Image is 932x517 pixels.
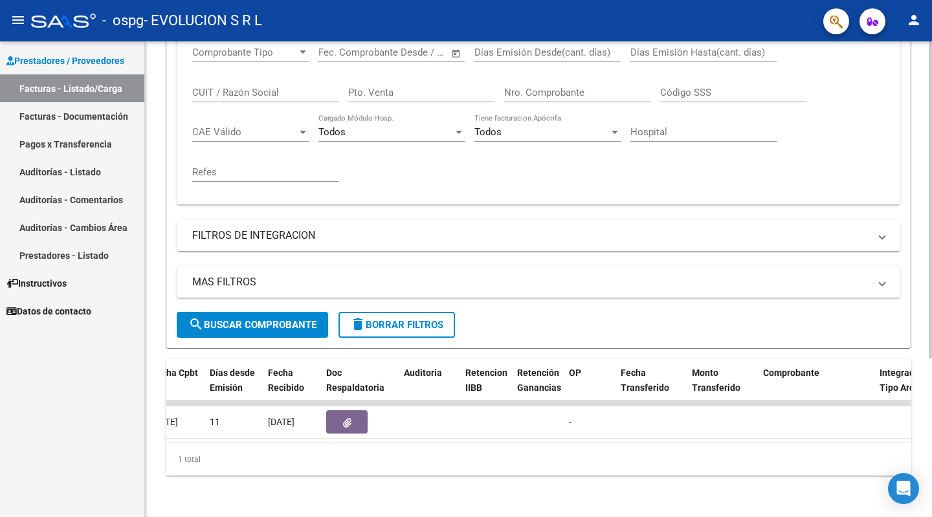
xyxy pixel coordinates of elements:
span: Datos de contacto [6,304,91,318]
span: Fecha Transferido [621,368,669,393]
mat-expansion-panel-header: MAS FILTROS [177,267,900,298]
datatable-header-cell: Días desde Emisión [205,359,263,416]
datatable-header-cell: Fecha Recibido [263,359,321,416]
mat-icon: person [906,12,922,28]
datatable-header-cell: Auditoria [399,359,460,416]
datatable-header-cell: Retención Ganancias [512,359,564,416]
datatable-header-cell: OP [564,359,616,416]
span: - EVOLUCION S R L [144,6,262,35]
span: [DATE] [268,417,294,427]
datatable-header-cell: Fecha Cpbt [146,359,205,416]
span: Días desde Emisión [210,368,255,393]
span: Comprobante Tipo [192,47,297,58]
button: Buscar Comprobante [177,312,328,338]
span: Auditoria [404,368,442,378]
span: - [569,417,571,427]
span: Prestadores / Proveedores [6,54,124,68]
span: Todos [318,126,346,138]
span: Integracion Tipo Archivo [880,368,931,393]
datatable-header-cell: Fecha Transferido [616,359,687,416]
span: Fecha Recibido [268,368,304,393]
mat-panel-title: FILTROS DE INTEGRACION [192,228,869,243]
span: Todos [474,126,502,138]
span: Monto Transferido [692,368,740,393]
span: CAE Válido [192,126,297,138]
datatable-header-cell: Monto Transferido [687,359,758,416]
input: Start date [318,47,361,58]
mat-panel-title: MAS FILTROS [192,275,869,289]
span: Retención Ganancias [517,368,561,393]
mat-expansion-panel-header: FILTROS DE INTEGRACION [177,220,900,251]
span: Comprobante [763,368,819,378]
mat-icon: menu [10,12,26,28]
span: Retencion IIBB [465,368,507,393]
button: Open calendar [449,46,464,61]
datatable-header-cell: Comprobante [758,359,874,416]
span: Fecha Cpbt [151,368,198,378]
button: Borrar Filtros [338,312,455,338]
span: 11 [210,417,220,427]
datatable-header-cell: Doc Respaldatoria [321,359,399,416]
span: Instructivos [6,276,67,291]
span: - ospg [102,6,144,35]
span: OP [569,368,581,378]
div: 1 total [166,443,911,476]
span: Borrar Filtros [350,319,443,331]
span: Doc Respaldatoria [326,368,384,393]
div: Open Intercom Messenger [888,473,919,504]
mat-icon: search [188,316,204,332]
input: End date [372,47,435,58]
span: Buscar Comprobante [188,319,316,331]
datatable-header-cell: Retencion IIBB [460,359,512,416]
mat-icon: delete [350,316,366,332]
